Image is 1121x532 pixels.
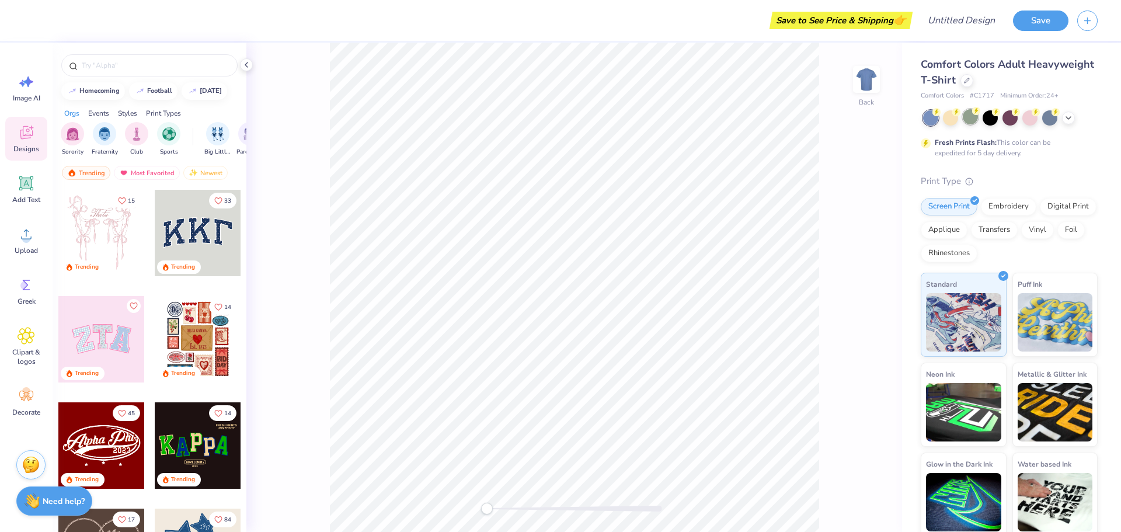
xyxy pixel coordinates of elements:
img: Parent's Weekend Image [243,127,257,141]
img: most_fav.gif [119,169,128,177]
div: Most Favorited [114,166,180,180]
button: homecoming [61,82,125,100]
div: Foil [1057,221,1085,239]
img: Glow in the Dark Ink [926,473,1001,531]
div: Events [88,108,109,119]
div: Screen Print [921,198,977,215]
img: Standard [926,293,1001,352]
span: Neon Ink [926,368,955,380]
div: Trending [171,369,195,378]
div: Orgs [64,108,79,119]
img: Sorority Image [66,127,79,141]
button: filter button [92,122,118,157]
span: Clipart & logos [7,347,46,366]
img: Metallic & Glitter Ink [1018,383,1093,441]
img: Sports Image [162,127,176,141]
span: 17 [128,517,135,523]
span: Image AI [13,93,40,103]
img: newest.gif [189,169,198,177]
span: # C1717 [970,91,994,101]
div: Trending [75,263,99,272]
span: Designs [13,144,39,154]
span: Comfort Colors [921,91,964,101]
div: filter for Club [125,122,148,157]
img: trend_line.gif [188,88,197,95]
div: Trending [62,166,110,180]
img: Water based Ink [1018,473,1093,531]
span: 15 [128,198,135,204]
div: Trending [171,475,195,484]
span: Club [130,148,143,157]
span: 45 [128,411,135,416]
div: Newest [183,166,228,180]
img: Fraternity Image [98,127,111,141]
div: Styles [118,108,137,119]
button: filter button [61,122,84,157]
img: Club Image [130,127,143,141]
div: Save to See Price & Shipping [772,12,910,29]
span: Sorority [62,148,83,157]
img: trending.gif [67,169,76,177]
div: Embroidery [981,198,1036,215]
span: Fraternity [92,148,118,157]
button: Like [113,512,140,527]
input: Try "Alpha" [81,60,230,71]
span: 84 [224,517,231,523]
button: Like [209,512,236,527]
strong: Need help? [43,496,85,507]
div: Accessibility label [481,503,493,514]
div: halloween [200,88,222,94]
div: homecoming [79,88,120,94]
button: filter button [157,122,180,157]
span: Standard [926,278,957,290]
span: Add Text [12,195,40,204]
div: filter for Parent's Weekend [236,122,263,157]
span: 14 [224,304,231,310]
div: filter for Sports [157,122,180,157]
span: 👉 [893,13,906,27]
button: [DATE] [182,82,227,100]
span: Comfort Colors Adult Heavyweight T-Shirt [921,57,1094,87]
button: Like [209,299,236,315]
span: 33 [224,198,231,204]
span: Decorate [12,408,40,417]
input: Untitled Design [918,9,1004,32]
div: football [147,88,172,94]
div: Transfers [971,221,1018,239]
strong: Fresh Prints Flash: [935,138,997,147]
button: filter button [204,122,231,157]
button: filter button [125,122,148,157]
img: trend_line.gif [135,88,145,95]
img: Big Little Reveal Image [211,127,224,141]
button: Like [209,193,236,208]
span: Greek [18,297,36,306]
span: Upload [15,246,38,255]
button: Like [113,405,140,421]
img: trend_line.gif [68,88,77,95]
span: Sports [160,148,178,157]
button: Save [1013,11,1068,31]
button: football [129,82,177,100]
img: Back [855,68,878,91]
span: 14 [224,411,231,416]
div: This color can be expedited for 5 day delivery. [935,137,1078,158]
span: Parent's Weekend [236,148,263,157]
button: filter button [236,122,263,157]
div: Back [859,97,874,107]
div: Rhinestones [921,245,977,262]
img: Neon Ink [926,383,1001,441]
div: Trending [75,369,99,378]
div: Digital Print [1040,198,1096,215]
div: Print Types [146,108,181,119]
div: Trending [75,475,99,484]
span: Metallic & Glitter Ink [1018,368,1087,380]
span: Glow in the Dark Ink [926,458,993,470]
div: Applique [921,221,967,239]
div: Vinyl [1021,221,1054,239]
div: Trending [171,263,195,272]
div: filter for Big Little Reveal [204,122,231,157]
span: Big Little Reveal [204,148,231,157]
span: Puff Ink [1018,278,1042,290]
button: Like [209,405,236,421]
span: Water based Ink [1018,458,1071,470]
